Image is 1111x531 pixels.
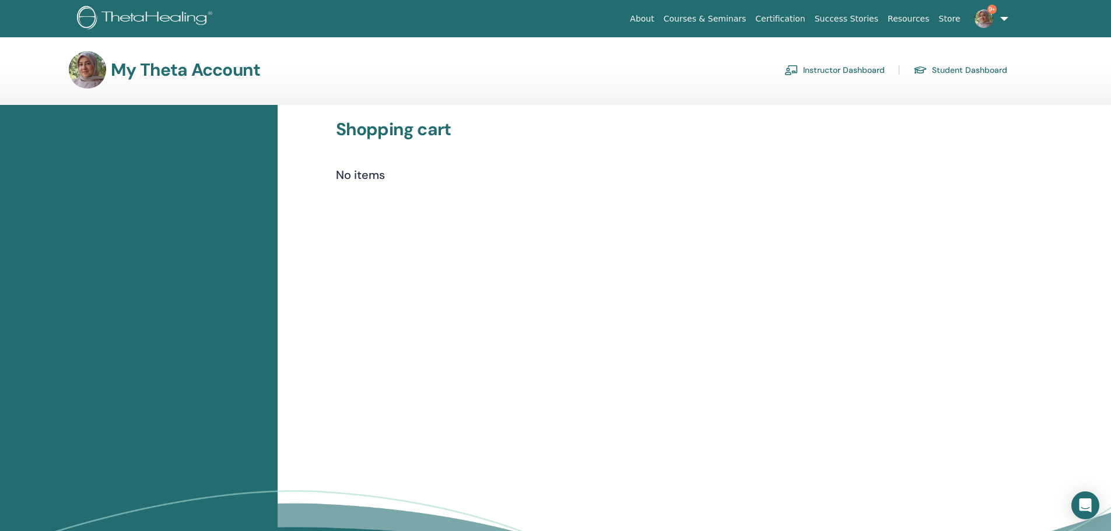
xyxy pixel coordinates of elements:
[111,59,260,80] h3: My Theta Account
[659,8,751,30] a: Courses & Seminars
[934,8,965,30] a: Store
[810,8,883,30] a: Success Stories
[784,65,798,75] img: chalkboard-teacher.svg
[883,8,934,30] a: Resources
[77,6,216,32] img: logo.png
[987,5,997,14] span: 9+
[1071,491,1099,519] div: Open Intercom Messenger
[784,61,885,79] a: Instructor Dashboard
[913,61,1007,79] a: Student Dashboard
[69,51,106,89] img: default.jpg
[336,168,990,182] h4: No items
[625,8,658,30] a: About
[913,65,927,75] img: graduation-cap.svg
[336,119,990,140] h3: Shopping cart
[975,9,993,28] img: default.jpg
[751,8,809,30] a: Certification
